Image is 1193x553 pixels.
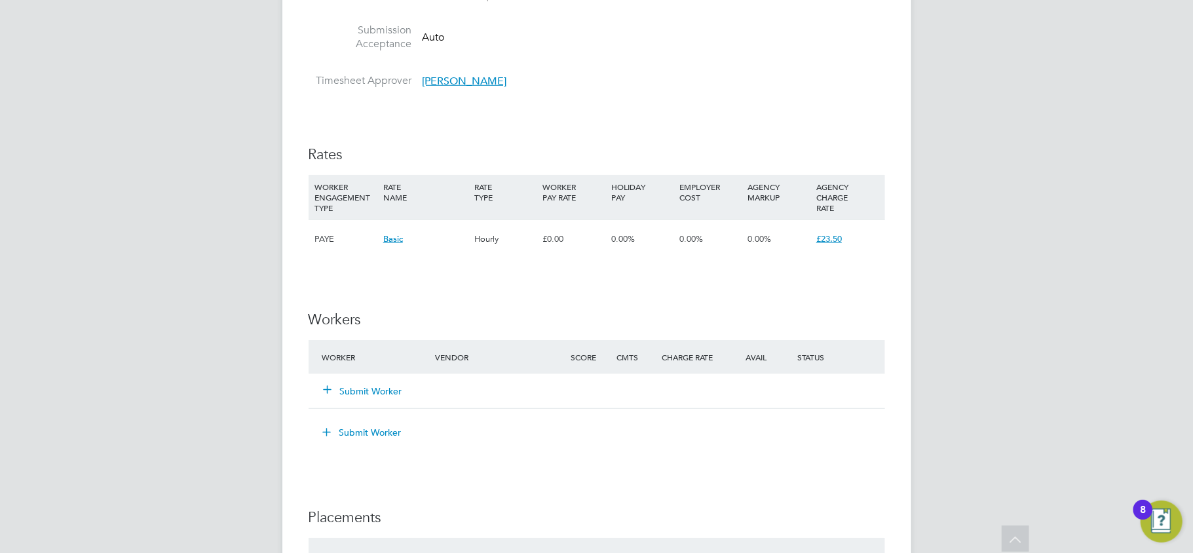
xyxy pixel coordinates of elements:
[309,311,885,330] h3: Workers
[380,175,471,209] div: RATE NAME
[568,345,613,369] div: Score
[383,233,403,244] span: Basic
[608,175,676,209] div: HOLIDAY PAY
[611,233,635,244] span: 0.00%
[432,345,567,369] div: Vendor
[309,74,412,88] label: Timesheet Approver
[813,175,881,219] div: AGENCY CHARGE RATE
[658,345,727,369] div: Charge Rate
[319,345,432,369] div: Worker
[816,233,842,244] span: £23.50
[1141,501,1183,543] button: Open Resource Center, 8 new notifications
[679,233,703,244] span: 0.00%
[471,175,539,209] div: RATE TYPE
[794,345,884,369] div: Status
[423,31,445,45] span: Auto
[613,345,658,369] div: Cmts
[748,233,772,244] span: 0.00%
[309,24,412,51] label: Submission Acceptance
[539,220,607,258] div: £0.00
[423,75,507,88] span: [PERSON_NAME]
[676,175,744,209] div: EMPLOYER COST
[745,175,813,209] div: AGENCY MARKUP
[309,145,885,164] h3: Rates
[539,175,607,209] div: WORKER PAY RATE
[471,220,539,258] div: Hourly
[1140,510,1146,527] div: 8
[312,175,380,219] div: WORKER ENGAGEMENT TYPE
[314,422,412,443] button: Submit Worker
[312,220,380,258] div: PAYE
[309,508,885,527] h3: Placements
[324,385,403,398] button: Submit Worker
[727,345,795,369] div: Avail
